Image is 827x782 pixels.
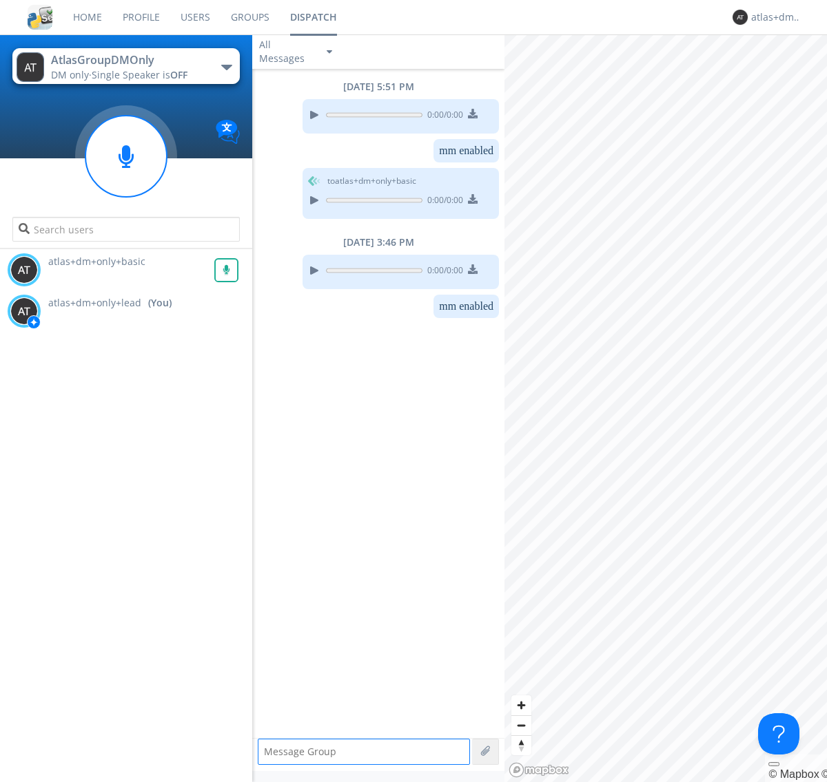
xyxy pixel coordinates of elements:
[751,10,803,24] div: atlas+dm+only+lead
[170,68,187,81] span: OFF
[422,264,463,279] span: 0:00 / 0:00
[51,68,206,82] div: DM only ·
[768,768,819,780] a: Mapbox
[468,109,478,118] img: download media button
[17,52,44,82] img: 373638.png
[327,50,332,54] img: caret-down-sm.svg
[10,256,38,284] img: 373638.png
[48,296,141,310] span: atlas+dm+only+lead
[509,762,569,778] a: Mapbox logo
[252,80,504,94] div: [DATE] 5:51 PM
[259,38,314,65] div: All Messages
[48,255,145,268] span: atlas+dm+only+basic
[439,300,493,313] dc-p: mm enabled
[10,297,38,325] img: 373638.png
[12,48,239,84] button: AtlasGroupDMOnlyDM only·Single Speaker isOFF
[92,68,187,81] span: Single Speaker is
[733,10,748,25] img: 373638.png
[422,109,463,124] span: 0:00 / 0:00
[252,235,504,249] div: [DATE] 3:46 PM
[216,120,240,144] img: Translation enabled
[51,52,206,68] div: AtlasGroupDMOnly
[327,175,416,187] span: to atlas+dm+only+basic
[12,217,239,242] input: Search users
[758,713,799,754] iframe: Toggle Customer Support
[768,762,779,766] button: Toggle attribution
[468,264,478,274] img: download media button
[511,695,531,715] button: Zoom in
[439,145,493,157] dc-p: mm enabled
[28,5,52,30] img: cddb5a64eb264b2086981ab96f4c1ba7
[148,296,172,310] div: (You)
[422,194,463,209] span: 0:00 / 0:00
[511,715,531,735] button: Zoom out
[511,735,531,755] button: Reset bearing to north
[468,194,478,204] img: download media button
